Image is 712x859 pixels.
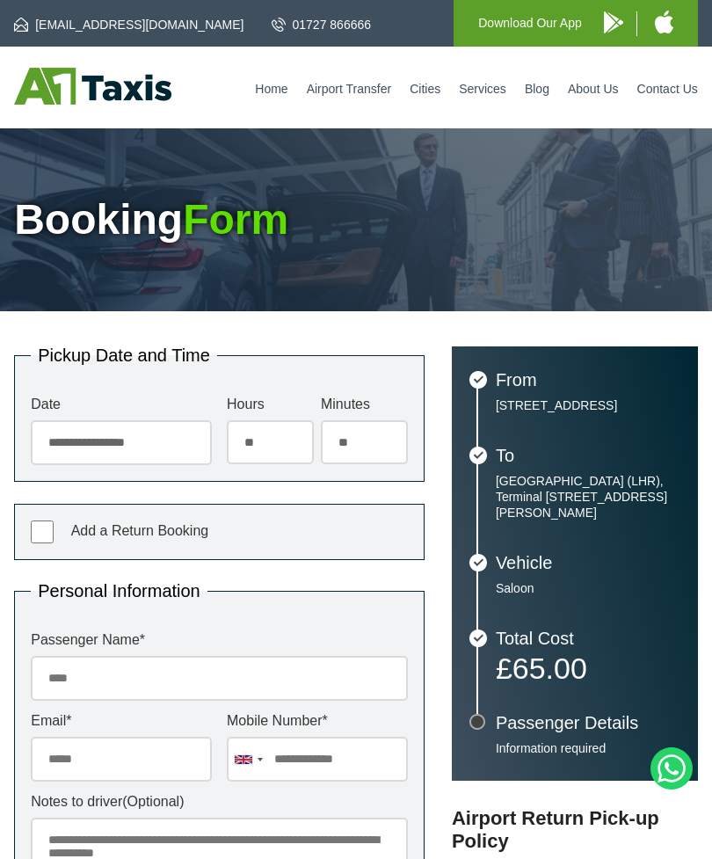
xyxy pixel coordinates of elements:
a: Services [459,82,506,96]
label: Email [31,714,212,728]
img: A1 Taxis iPhone App [655,11,673,33]
p: Download Our App [478,12,582,34]
h1: Booking [14,199,698,241]
p: Saloon [496,580,680,596]
a: Cities [410,82,440,96]
a: About Us [568,82,619,96]
h3: Airport Return Pick-up Policy [452,807,698,853]
h3: Total Cost [496,630,680,647]
h3: To [496,447,680,464]
img: A1 Taxis Android App [604,11,623,33]
label: Notes to driver [31,795,408,809]
a: Home [255,82,287,96]
a: Blog [525,82,549,96]
label: Mobile Number [227,714,408,728]
span: Form [183,196,288,243]
a: Airport Transfer [307,82,391,96]
label: Passenger Name [31,633,408,647]
label: Minutes [321,397,408,411]
h3: From [496,371,680,389]
div: United Kingdom: +44 [228,738,268,781]
span: (Optional) [122,794,184,809]
span: 65.00 [512,652,587,685]
legend: Personal Information [31,582,207,600]
a: Contact Us [637,82,698,96]
h3: Passenger Details [496,714,680,732]
p: £ [496,656,680,681]
p: Information required [496,740,680,756]
input: Add a Return Booking [31,520,54,543]
legend: Pickup Date and Time [31,346,217,364]
label: Hours [227,397,314,411]
p: [GEOGRAPHIC_DATA] (LHR), Terminal [STREET_ADDRESS][PERSON_NAME] [496,473,680,520]
img: A1 Taxis St Albans LTD [14,68,171,105]
h3: Vehicle [496,554,680,571]
span: Add a Return Booking [71,523,209,538]
a: [EMAIL_ADDRESS][DOMAIN_NAME] [14,16,243,33]
a: 01727 866666 [272,16,372,33]
label: Date [31,397,212,411]
p: [STREET_ADDRESS] [496,397,680,413]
